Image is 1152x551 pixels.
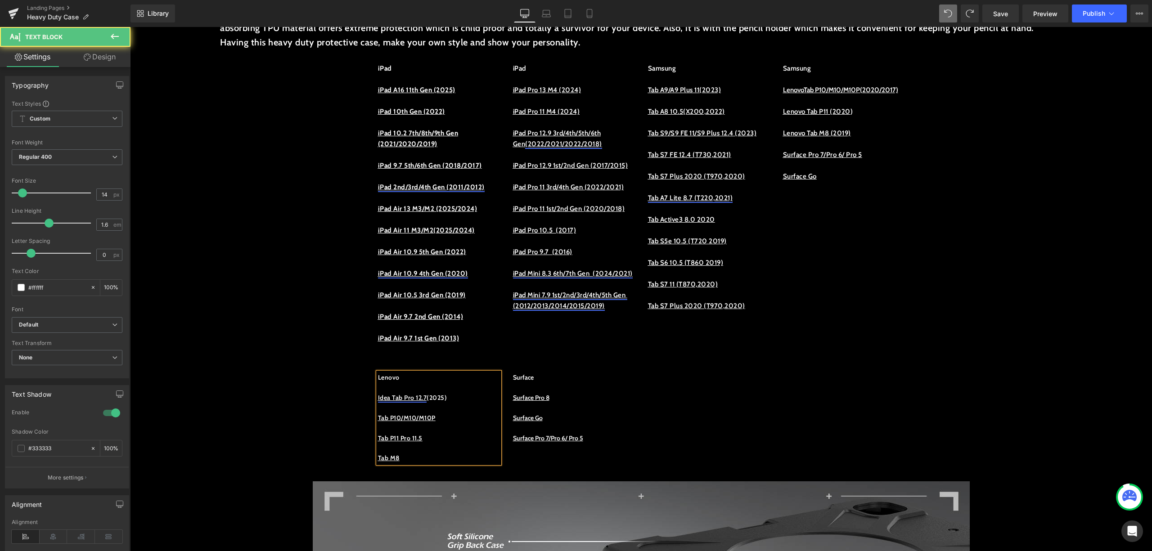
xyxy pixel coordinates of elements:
a: iPad Air 10.9 4th Gen (2020) [248,242,338,251]
div: Open Intercom Messenger [1121,520,1143,542]
a: Tablet [557,4,579,22]
div: Font Size [12,178,122,184]
a: Design [67,47,132,67]
a: Tab Active3 8.0 2020 [518,188,585,197]
div: Text Styles [12,100,122,107]
a: Lenovo Tab M8 (2019) [653,102,721,110]
a: Landing Pages [27,4,130,12]
div: Alignment [12,496,42,508]
a: Tab P10/M10/M10P [248,387,306,395]
b: None [19,354,33,361]
i: Default [19,321,38,329]
a: Tab A8 10.5(X200,2022) [518,81,595,89]
a: Surface Pro 7/Pro 6/ Pro 5 [653,124,732,132]
a: iPad 9.7 5th/6th Gen (2018/2017) [248,134,352,143]
p: (2025) [248,366,369,376]
div: Text Shadow [12,385,51,398]
u: Tab S7 Plus 2020 (T970,2020) [518,275,615,283]
p: iPad [383,36,504,47]
button: More settings [5,467,129,488]
a: Tab S7 11 (T870,2020) [518,253,588,261]
input: Color [28,282,86,292]
p: Samsung [653,36,774,47]
div: Shadow Color [12,429,122,435]
button: Redo [961,4,979,22]
strong: iPad Air 10.5 3rd Gen (2019) [248,264,336,272]
a: Desktop [514,4,535,22]
span: px [113,252,121,258]
a: iPad 2nd/3rd/4th Gen (2011/2012) [248,156,355,164]
a: Tab P11 Pro 11.5 [248,407,292,415]
div: % [100,440,122,456]
span: (2022/2021/2022/2018) [395,113,472,121]
a: Tab S9/S9 FE 11/S9 Plus 12.4 (2023) [518,102,627,110]
a: New Library [130,4,175,22]
a: iPad Pro 11 M4 (2024) [383,81,450,89]
div: Letter Spacing [12,238,122,244]
a: iPad Air 11 M3/M2(2025/2024) [248,199,345,207]
strong: iPad Air 9.7 2nd Gen (2014) [248,286,333,294]
button: More [1130,4,1148,22]
a: Surface Go [653,145,687,153]
a: iPad 10th Gen (2022) [248,81,315,89]
u: Lenovo (2020/2017) [653,59,768,67]
p: More settings [48,474,84,482]
b: Regular 400 [19,153,52,160]
span: em [113,222,121,228]
div: Typography [12,76,49,89]
span: Heavy Duty Case [27,13,79,21]
p: Lenovo [248,345,369,355]
u: iPad Pro 12.9 3rd/4th/5th/6th Gen [383,102,471,121]
u: Idea Tab Pro 12.7 [248,367,297,375]
a: iPad Pro 11 3rd/4th Gen (2022/2021) [383,156,494,164]
a: Tab S6 10.5 (T860 2019) [518,232,594,240]
span: Publish [1083,10,1105,17]
a: Tab S7 Plus 2020 (T970,2020) [518,145,615,153]
a: iPad Air 10.9 5th Gen (2022) [248,221,336,229]
a: Surface Pro 8 [383,367,419,375]
a: iPad 10.2 7th/8th/9th Gen (2021/2020/2019) [248,102,328,121]
span: px [113,192,121,197]
a: iPad Pro 9.7 (2016) [383,221,442,229]
div: Font Weight [12,139,122,146]
button: Publish [1072,4,1127,22]
a: Surface Pro 7/Pro 6/ Pro 5 [383,407,453,415]
a: Tab P10/M10/M10P [674,59,730,67]
a: iPad Pro 12.9 3rd/4th/5th/6th Gen(2022/2021/2022/2018) [383,102,472,121]
div: Line Height [12,208,122,214]
u: Tab S5e 10.5 (T720 2019) [518,210,597,218]
a: iPad Pro 10.5 (2017) [383,199,446,207]
a: iPad A16 11th Gen (2025) [248,59,325,67]
div: Font [12,306,122,313]
div: Enable [12,409,94,418]
a: iPad Air 9.7 1st Gen (2013) [248,307,329,315]
a: Lenovo Tab P11 (2020 [653,81,720,89]
span: Preview [1033,9,1057,18]
p: ) [653,79,774,90]
input: Color [28,443,86,453]
div: Alignment [12,519,122,525]
b: Custom [30,115,50,123]
a: Surface Go [383,387,413,395]
p: Samsung [518,36,639,47]
a: Tab S7 FE 12.4 (T730,2021) [518,124,601,132]
span: Text Block [25,33,63,40]
strong: iPad Air 13 M3/M2 (2025/2024) [248,178,347,186]
a: Tab M8 [248,427,270,435]
button: Undo [939,4,957,22]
